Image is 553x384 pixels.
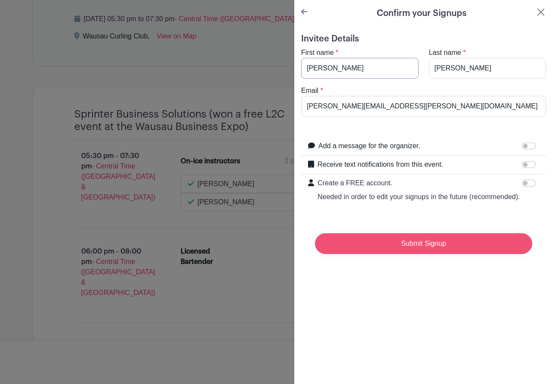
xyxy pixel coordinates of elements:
p: Create a FREE account. [318,178,520,188]
label: Add a message for the organizer. [318,141,420,151]
p: Needed in order to edit your signups in the future (recommended). [318,192,520,202]
button: Close [536,7,546,17]
h5: Invitee Details [301,34,546,44]
label: First name [301,48,334,58]
h5: Confirm your Signups [377,7,467,20]
label: Receive text notifications from this event. [318,159,443,170]
input: Submit Signup [315,233,532,254]
label: Email [301,86,318,96]
label: Last name [429,48,461,58]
